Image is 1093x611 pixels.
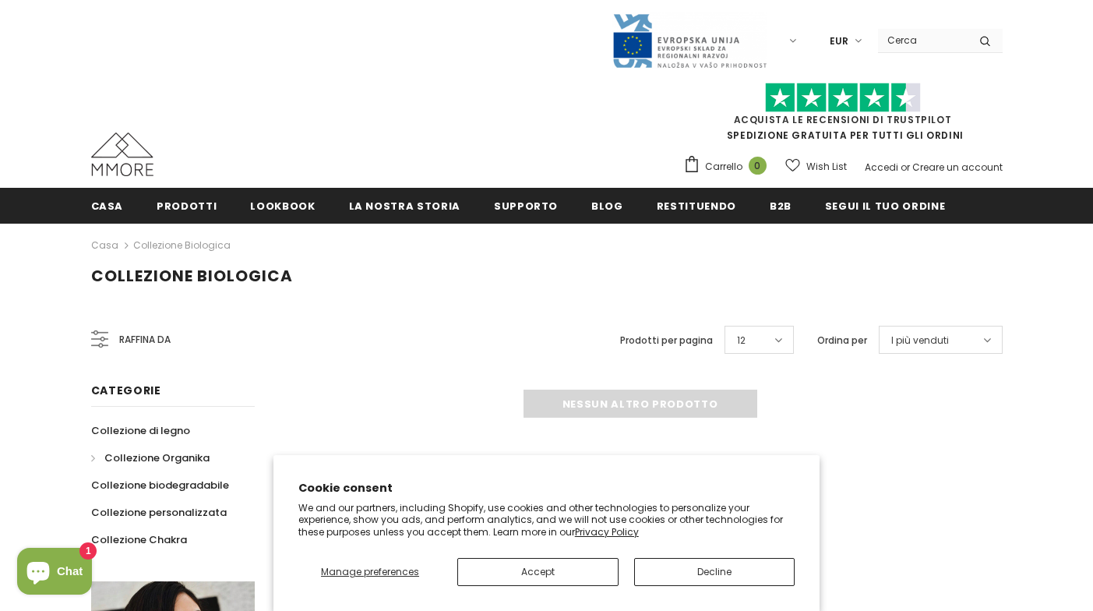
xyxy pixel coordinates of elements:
[157,199,217,214] span: Prodotti
[91,199,124,214] span: Casa
[683,155,774,178] a: Carrello 0
[830,34,848,49] span: EUR
[657,199,736,214] span: Restituendo
[494,188,558,223] a: supporto
[770,199,792,214] span: B2B
[737,333,746,348] span: 12
[749,157,767,175] span: 0
[591,199,623,214] span: Blog
[298,480,795,496] h2: Cookie consent
[119,331,171,348] span: Raffina da
[91,471,229,499] a: Collezione biodegradabile
[133,238,231,252] a: Collezione biologica
[157,188,217,223] a: Prodotti
[634,558,795,586] button: Decline
[457,558,618,586] button: Accept
[349,188,460,223] a: La nostra storia
[785,153,847,180] a: Wish List
[91,417,190,444] a: Collezione di legno
[91,478,229,493] span: Collezione biodegradabile
[298,502,795,539] p: We and our partners, including Shopify, use cookies and other technologies to personalize your ex...
[91,505,227,520] span: Collezione personalizzata
[765,83,921,113] img: Fidati di Pilot Stars
[91,532,187,547] span: Collezione Chakra
[891,333,949,348] span: I più venduti
[825,199,945,214] span: Segui il tuo ordine
[91,423,190,438] span: Collezione di legno
[91,383,161,398] span: Categorie
[683,90,1003,142] span: SPEDIZIONE GRATUITA PER TUTTI GLI ORDINI
[250,199,315,214] span: Lookbook
[494,199,558,214] span: supporto
[806,159,847,175] span: Wish List
[349,199,460,214] span: La nostra storia
[770,188,792,223] a: B2B
[12,548,97,599] inbox-online-store-chat: Shopify online store chat
[612,12,767,69] img: Javni Razpis
[591,188,623,223] a: Blog
[298,558,442,586] button: Manage preferences
[912,161,1003,174] a: Creare un account
[321,565,419,578] span: Manage preferences
[91,132,153,176] img: Casi MMORE
[705,159,742,175] span: Carrello
[878,29,968,51] input: Search Site
[901,161,910,174] span: or
[734,113,952,126] a: Acquista le recensioni di TrustPilot
[91,265,293,287] span: Collezione biologica
[657,188,736,223] a: Restituendo
[817,333,867,348] label: Ordina per
[250,188,315,223] a: Lookbook
[91,188,124,223] a: Casa
[865,161,898,174] a: Accedi
[620,333,713,348] label: Prodotti per pagina
[612,34,767,47] a: Javni Razpis
[91,444,210,471] a: Collezione Organika
[91,499,227,526] a: Collezione personalizzata
[104,450,210,465] span: Collezione Organika
[91,526,187,553] a: Collezione Chakra
[575,525,639,539] a: Privacy Policy
[91,236,118,255] a: Casa
[825,188,945,223] a: Segui il tuo ordine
